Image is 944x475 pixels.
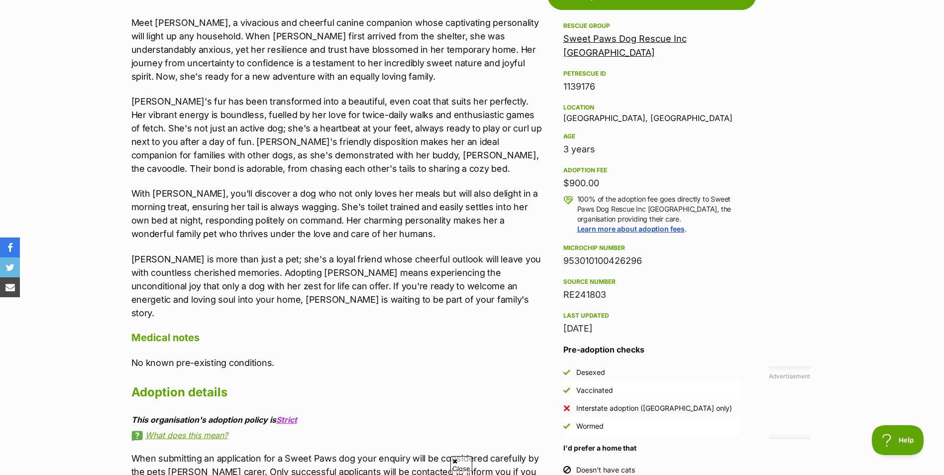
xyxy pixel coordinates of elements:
[276,415,297,425] a: Strict
[576,385,613,395] div: Vaccinated
[769,366,810,439] div: Advertisement
[563,102,740,122] div: [GEOGRAPHIC_DATA], [GEOGRAPHIC_DATA]
[563,132,740,140] div: Age
[131,187,542,240] p: With [PERSON_NAME], you'll discover a dog who not only loves her meals but will also delight in a...
[563,322,740,336] div: [DATE]
[576,465,635,475] div: Doesn't have cats
[563,423,570,430] img: Yes
[131,415,542,424] div: This organisation's adoption policy is
[577,194,740,234] p: 100% of the adoption fee goes directly to Sweet Paws Dog Rescue Inc [GEOGRAPHIC_DATA], the organi...
[563,22,740,30] div: Rescue group
[563,166,740,174] div: Adoption fee
[563,33,687,58] a: Sweet Paws Dog Rescue Inc [GEOGRAPHIC_DATA]
[563,312,740,320] div: Last updated
[131,381,542,403] h2: Adoption details
[563,244,740,252] div: Microchip number
[563,278,740,286] div: Source number
[131,331,542,344] h4: Medical notes
[563,254,740,268] div: 953010100426296
[131,95,542,175] p: [PERSON_NAME]'s fur has been transformed into a beautiful, even coat that suits her perfectly. He...
[563,288,740,302] div: RE241803
[563,443,740,453] h4: I'd prefer a home that
[131,16,542,83] p: Meet [PERSON_NAME], a vivacious and cheerful canine companion whose captivating personality will ...
[576,421,604,431] div: Wormed
[563,80,740,94] div: 1139176
[577,225,685,233] a: Learn more about adoption fees
[563,369,570,376] img: Yes
[131,431,542,440] a: What does this mean?
[576,403,732,413] div: Interstate adoption ([GEOGRAPHIC_DATA] only)
[563,104,740,112] div: Location
[131,252,542,320] p: [PERSON_NAME] is more than just a pet; she's a loyal friend whose cheerful outlook will leave you...
[872,425,924,455] iframe: Help Scout Beacon - Open
[576,367,605,377] div: Desexed
[563,387,570,394] img: Yes
[131,356,542,369] p: No known pre-existing conditions.
[563,176,740,190] div: $900.00
[450,456,472,474] span: Close
[563,344,740,356] h3: Pre-adoption checks
[563,142,740,156] div: 3 years
[563,405,570,412] img: No
[563,70,740,78] div: PetRescue ID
